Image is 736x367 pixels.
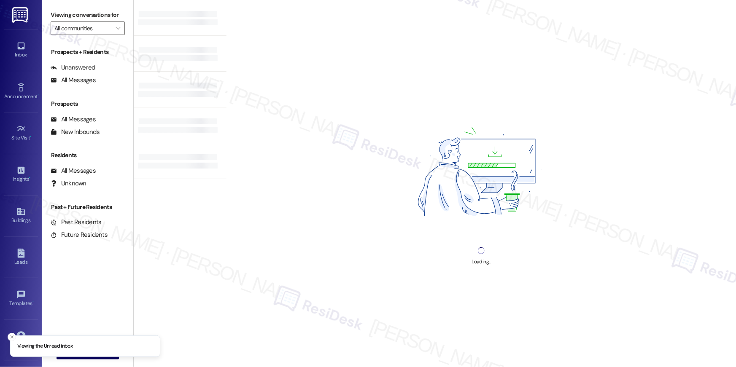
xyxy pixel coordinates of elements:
[116,25,120,32] i: 
[8,333,16,341] button: Close toast
[29,175,30,181] span: •
[4,329,38,351] a: Account
[12,7,30,23] img: ResiDesk Logo
[4,39,38,62] a: Inbox
[4,204,38,227] a: Buildings
[4,163,38,186] a: Insights •
[54,21,111,35] input: All communities
[4,122,38,145] a: Site Visit •
[51,218,102,227] div: Past Residents
[17,343,73,350] p: Viewing the Unread inbox
[42,151,133,160] div: Residents
[51,115,96,124] div: All Messages
[38,92,39,98] span: •
[472,257,491,266] div: Loading...
[51,128,100,137] div: New Inbounds
[51,230,108,239] div: Future Residents
[42,48,133,56] div: Prospects + Residents
[30,134,32,139] span: •
[51,179,86,188] div: Unknown
[51,8,125,21] label: Viewing conversations for
[51,76,96,85] div: All Messages
[4,246,38,269] a: Leads
[42,203,133,212] div: Past + Future Residents
[51,166,96,175] div: All Messages
[51,63,95,72] div: Unanswered
[4,287,38,310] a: Templates •
[42,99,133,108] div: Prospects
[32,299,34,305] span: •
